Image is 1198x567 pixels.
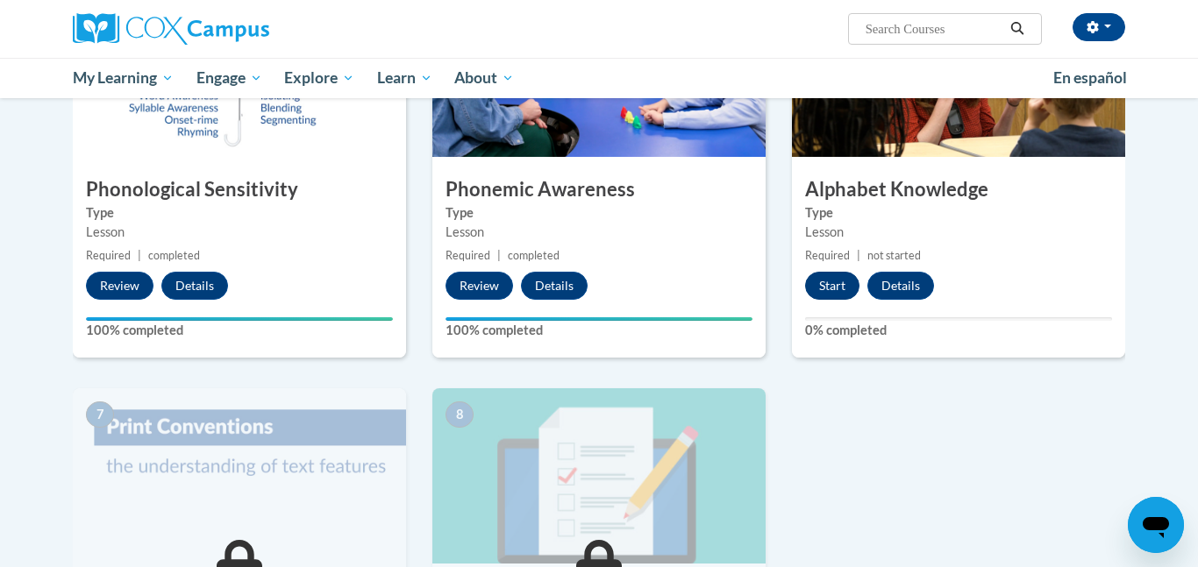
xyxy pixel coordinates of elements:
label: Type [446,203,752,223]
span: My Learning [73,67,174,89]
span: En español [1053,68,1127,87]
span: completed [508,249,560,262]
div: Main menu [46,58,1152,98]
button: Account Settings [1073,13,1125,41]
h3: Alphabet Knowledge [792,176,1125,203]
button: Search [1004,18,1030,39]
h3: Phonological Sensitivity [73,176,406,203]
a: About [444,58,526,98]
input: Search Courses [864,18,1004,39]
span: | [138,249,141,262]
span: 7 [86,401,114,428]
button: Details [161,272,228,300]
label: Type [805,203,1112,223]
iframe: Button to launch messaging window [1128,497,1184,553]
button: Start [805,272,859,300]
span: Learn [377,67,432,89]
span: 8 [446,401,474,428]
span: Required [86,249,131,262]
div: Lesson [805,223,1112,242]
img: Course Image [432,388,766,563]
label: Type [86,203,393,223]
img: Cox Campus [73,13,269,45]
div: Your progress [86,317,393,321]
span: Required [446,249,490,262]
button: Review [446,272,513,300]
span: completed [148,249,200,262]
label: 100% completed [86,321,393,340]
label: 100% completed [446,321,752,340]
span: Explore [284,67,354,89]
a: Explore [273,58,366,98]
button: Details [867,272,934,300]
button: Review [86,272,153,300]
label: 0% completed [805,321,1112,340]
a: My Learning [61,58,185,98]
div: Your progress [446,317,752,321]
span: | [497,249,501,262]
a: Engage [185,58,274,98]
span: Engage [196,67,262,89]
span: | [857,249,860,262]
span: About [454,67,514,89]
h3: Phonemic Awareness [432,176,766,203]
button: Details [521,272,588,300]
div: Lesson [86,223,393,242]
a: Cox Campus [73,13,406,45]
a: Learn [366,58,444,98]
a: En español [1042,60,1138,96]
span: Required [805,249,850,262]
img: Course Image [73,388,406,563]
span: not started [867,249,921,262]
div: Lesson [446,223,752,242]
